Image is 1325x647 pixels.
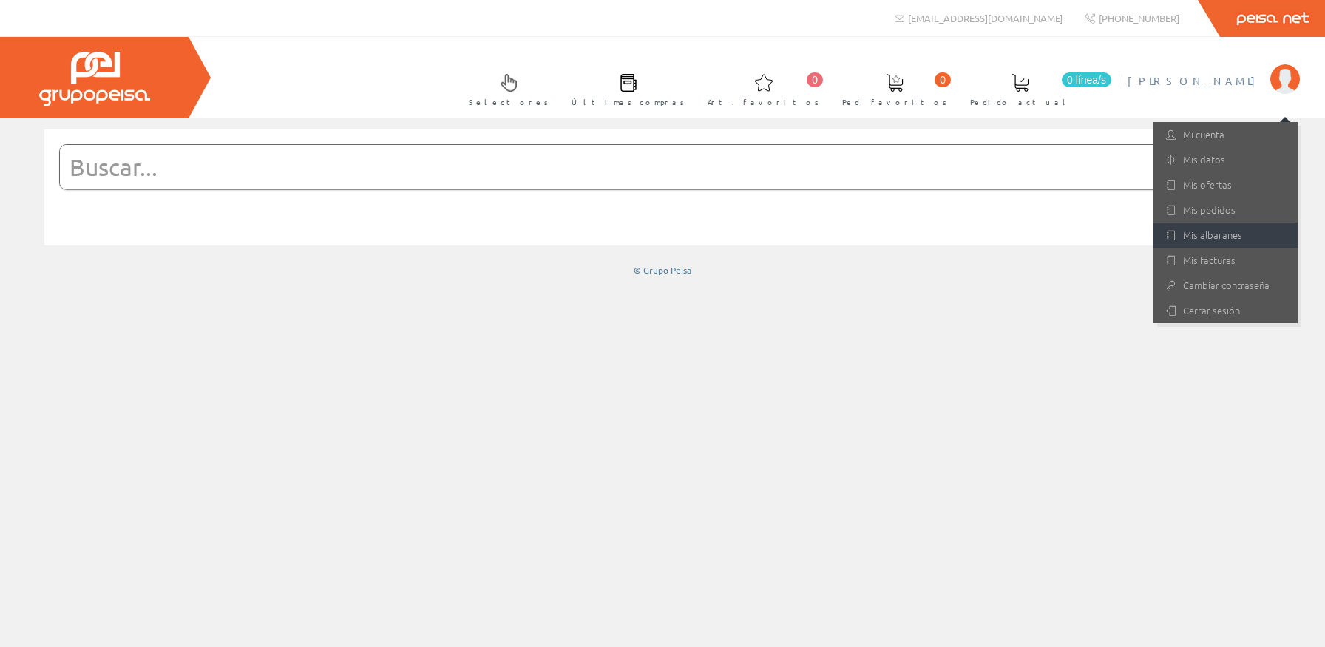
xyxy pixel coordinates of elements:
[1153,172,1298,197] a: Mis ofertas
[469,95,549,109] span: Selectores
[1128,61,1300,75] a: [PERSON_NAME]
[60,145,1229,189] input: Buscar...
[708,95,819,109] span: Art. favoritos
[1128,73,1263,88] span: [PERSON_NAME]
[1153,197,1298,223] a: Mis pedidos
[44,264,1281,277] div: © Grupo Peisa
[842,95,947,109] span: Ped. favoritos
[454,61,556,115] a: Selectores
[557,61,692,115] a: Últimas compras
[807,72,823,87] span: 0
[1062,72,1111,87] span: 0 línea/s
[935,72,951,87] span: 0
[1153,298,1298,323] a: Cerrar sesión
[1153,223,1298,248] a: Mis albaranes
[572,95,685,109] span: Últimas compras
[39,52,150,106] img: Grupo Peisa
[1153,122,1298,147] a: Mi cuenta
[1153,147,1298,172] a: Mis datos
[1099,12,1179,24] span: [PHONE_NUMBER]
[1153,248,1298,273] a: Mis facturas
[908,12,1063,24] span: [EMAIL_ADDRESS][DOMAIN_NAME]
[1153,273,1298,298] a: Cambiar contraseña
[970,95,1071,109] span: Pedido actual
